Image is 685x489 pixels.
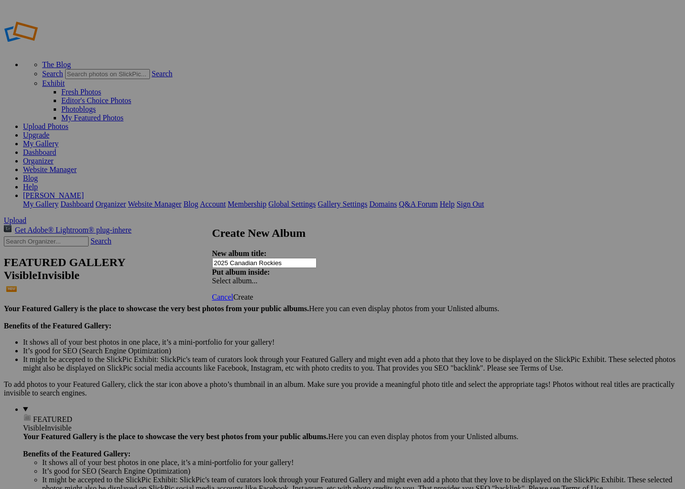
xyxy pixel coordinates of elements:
[212,268,270,276] strong: Put album inside:
[212,227,466,240] h2: Create New Album
[233,293,253,301] span: Create
[212,293,233,301] a: Cancel
[212,277,258,285] span: Select album...
[212,249,267,257] strong: New album title:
